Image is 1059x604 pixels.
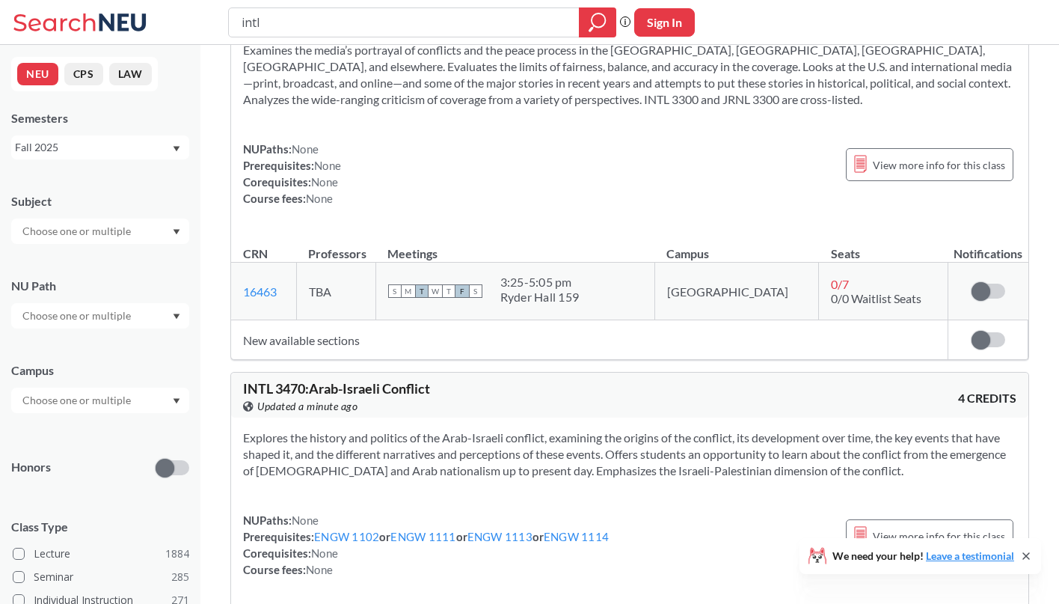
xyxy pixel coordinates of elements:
th: Seats [819,231,948,263]
span: F [455,284,469,298]
div: CRN [243,245,268,262]
span: Class Type [11,519,189,535]
span: 1884 [165,546,189,562]
td: [GEOGRAPHIC_DATA] [654,263,819,320]
input: Choose one or multiple [15,391,141,409]
span: We need your help! [832,551,1014,561]
td: TBA [296,263,375,320]
span: None [306,192,333,205]
span: T [415,284,429,298]
span: S [388,284,402,298]
input: Class, professor, course number, "phrase" [240,10,568,35]
th: Notifications [948,231,1028,263]
button: CPS [64,63,103,85]
span: W [429,284,442,298]
th: Meetings [375,231,654,263]
section: Examines the media’s portrayal of conflicts and the peace process in the [GEOGRAPHIC_DATA], [GEOG... [243,42,1016,108]
div: NU Path [11,278,189,294]
div: Dropdown arrow [11,219,189,244]
svg: Dropdown arrow [173,314,180,320]
p: Honors [11,459,51,476]
a: ENGW 1113 [467,530,532,543]
div: Subject [11,193,189,210]
span: None [292,513,319,527]
div: Dropdown arrow [11,388,189,413]
input: Choose one or multiple [15,222,141,240]
th: Campus [654,231,819,263]
span: INTL 3470 : Arab-Israeli Conflict [243,380,430,397]
span: 0 / 7 [831,277,849,291]
span: M [402,284,415,298]
span: S [469,284,482,298]
span: T [442,284,455,298]
a: Leave a testimonial [926,549,1014,562]
th: Professors [296,231,375,263]
svg: magnifying glass [589,12,607,33]
div: NUPaths: Prerequisites: or or or Corequisites: Course fees: [243,512,609,578]
div: magnifying glass [579,7,616,37]
span: None [306,563,333,576]
span: Updated a minute ago [257,398,357,415]
span: 0/0 Waitlist Seats [831,291,921,305]
span: None [292,142,319,156]
label: Lecture [13,544,189,564]
section: Explores the history and politics of the Arab-Israeli conflict, examining the origins of the conf... [243,430,1016,479]
div: NUPaths: Prerequisites: Corequisites: Course fees: [243,141,341,207]
label: Seminar [13,567,189,587]
input: Choose one or multiple [15,307,141,325]
span: None [311,175,338,189]
svg: Dropdown arrow [173,229,180,235]
div: Semesters [11,110,189,126]
span: View more info for this class [873,156,1005,174]
span: 4 CREDITS [958,390,1016,406]
button: NEU [17,63,58,85]
div: Dropdown arrow [11,303,189,329]
a: ENGW 1102 [314,530,379,543]
a: ENGW 1114 [544,530,609,543]
div: Ryder Hall 159 [500,290,580,305]
div: Fall 2025 [15,139,171,156]
td: New available sections [231,320,948,360]
span: 285 [171,569,189,585]
div: Fall 2025Dropdown arrow [11,135,189,159]
a: ENGW 1111 [390,530,455,543]
span: View more info for this class [873,527,1005,546]
svg: Dropdown arrow [173,398,180,404]
svg: Dropdown arrow [173,146,180,152]
div: Campus [11,362,189,379]
span: None [314,159,341,172]
span: None [311,546,338,560]
div: 3:25 - 5:05 pm [500,275,580,290]
button: Sign In [634,8,695,37]
button: LAW [109,63,152,85]
a: 16463 [243,284,277,299]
